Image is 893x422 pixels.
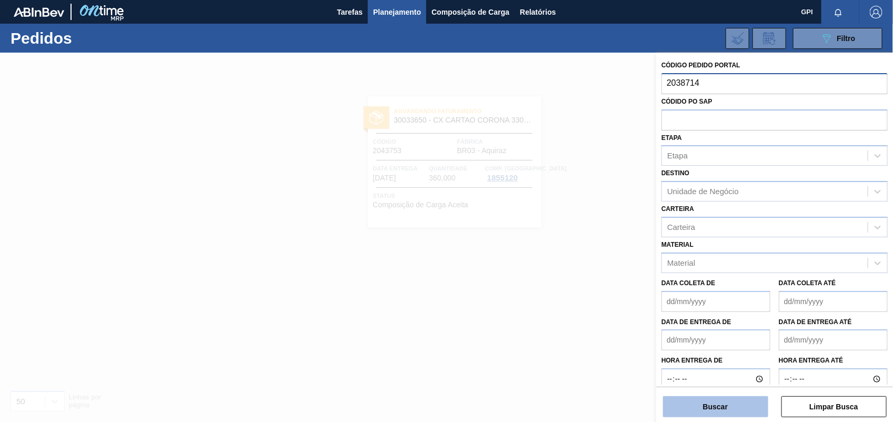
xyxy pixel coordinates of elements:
[661,279,715,287] label: Data coleta de
[373,6,421,18] span: Planejamento
[779,318,852,326] label: Data de Entrega até
[667,258,695,267] div: Material
[661,98,713,105] label: Códido PO SAP
[667,223,695,232] div: Carteira
[661,134,682,142] label: Etapa
[667,152,688,160] div: Etapa
[837,34,856,43] span: Filtro
[432,6,509,18] span: Composição de Carga
[14,7,64,17] img: TNhmsLtSVTkK8tSr43FrP2fwEKptu5GPRR3wAAAABJRU5ErkJggg==
[337,6,363,18] span: Tarefas
[661,241,694,248] label: Material
[667,187,739,196] div: Unidade de Negócio
[870,6,882,18] img: Logout
[752,28,786,49] div: Solicitação de Revisão de Pedidos
[779,353,888,368] label: Hora entrega até
[661,329,770,350] input: dd/mm/yyyy
[661,318,731,326] label: Data de Entrega de
[661,205,694,213] label: Carteira
[520,6,556,18] span: Relatórios
[779,291,888,312] input: dd/mm/yyyy
[779,279,836,287] label: Data coleta até
[661,169,689,177] label: Destino
[779,329,888,350] input: dd/mm/yyyy
[11,32,165,44] h1: Pedidos
[661,62,740,69] label: Código Pedido Portal
[661,353,770,368] label: Hora entrega de
[793,28,882,49] button: Filtro
[661,291,770,312] input: dd/mm/yyyy
[821,5,855,19] button: Notificações
[726,28,749,49] div: Importar Negociações dos Pedidos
